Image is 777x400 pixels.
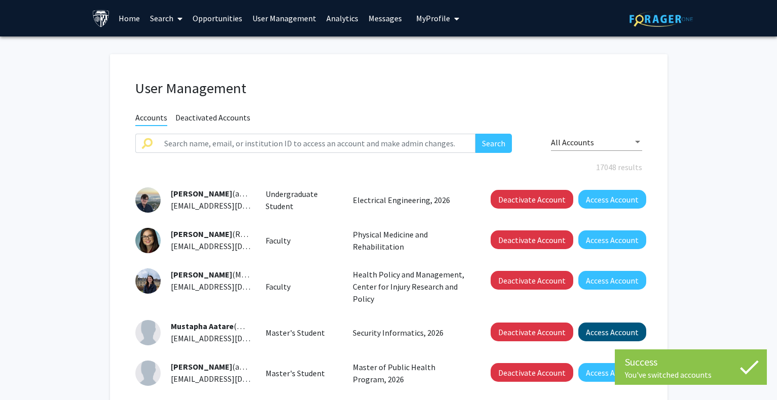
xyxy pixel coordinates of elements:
img: Profile Picture [135,320,161,345]
div: You've switched accounts [625,370,757,380]
div: Success [625,354,757,370]
img: Johns Hopkins University Logo [92,10,110,27]
button: Search [475,134,512,153]
span: [PERSON_NAME] [171,362,232,372]
a: Search [145,1,188,36]
div: Faculty [258,281,345,293]
button: Deactivate Account [491,323,573,341]
span: (MAASSAR1) [171,269,275,279]
span: (RAARON4) [171,229,272,239]
p: Electrical Engineering, 2026 [353,194,468,206]
span: [EMAIL_ADDRESS][DOMAIN_NAME] [171,282,294,292]
p: Security Informatics, 2026 [353,327,468,339]
div: Undergraduate Student [258,188,345,212]
a: User Management [247,1,321,36]
div: Faculty [258,234,345,247]
button: Access Account [578,271,646,290]
button: Deactivate Account [491,190,573,209]
p: Master of Public Health Program, 2026 [353,361,468,385]
p: Health Policy and Management, Center for Injury Research and Policy [353,268,468,305]
span: [PERSON_NAME] [171,188,232,198]
span: All Accounts [551,137,594,147]
input: Search name, email, or institution ID to access an account and make admin changes. [158,134,476,153]
div: Master's Student [258,327,345,339]
h1: User Management [135,79,642,97]
button: Access Account [578,323,646,341]
img: Profile Picture [135,187,161,213]
img: Profile Picture [135,268,161,294]
span: [EMAIL_ADDRESS][DOMAIN_NAME] [171,374,294,384]
a: Messages [363,1,407,36]
span: Mustapha Aatare [171,321,234,331]
div: Master's Student [258,367,345,379]
span: [EMAIL_ADDRESS][DOMAIN_NAME] [171,241,294,251]
button: Deactivate Account [491,363,573,382]
button: Deactivate Account [491,230,573,249]
img: ForagerOne Logo [630,11,693,27]
span: Accounts [135,112,167,126]
a: Analytics [321,1,363,36]
button: Access Account [578,230,646,249]
iframe: Chat [8,354,43,392]
div: 17048 results [128,161,650,173]
span: (maatare1) [171,321,273,331]
button: Access Account [578,190,646,209]
span: [PERSON_NAME] [171,269,232,279]
span: (aabaalk1) [171,362,269,372]
span: (aaakers1) [171,188,269,198]
a: Opportunities [188,1,247,36]
button: Access Account [578,363,646,382]
button: Deactivate Account [491,271,573,290]
span: [PERSON_NAME] [171,229,232,239]
a: Home [114,1,145,36]
p: Physical Medicine and Rehabilitation [353,228,468,253]
span: My Profile [416,13,450,23]
span: [EMAIL_ADDRESS][DOMAIN_NAME] [171,333,294,343]
img: Profile Picture [135,361,161,386]
span: Deactivated Accounts [175,112,250,125]
span: [EMAIL_ADDRESS][DOMAIN_NAME] [171,201,294,211]
img: Profile Picture [135,228,161,253]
